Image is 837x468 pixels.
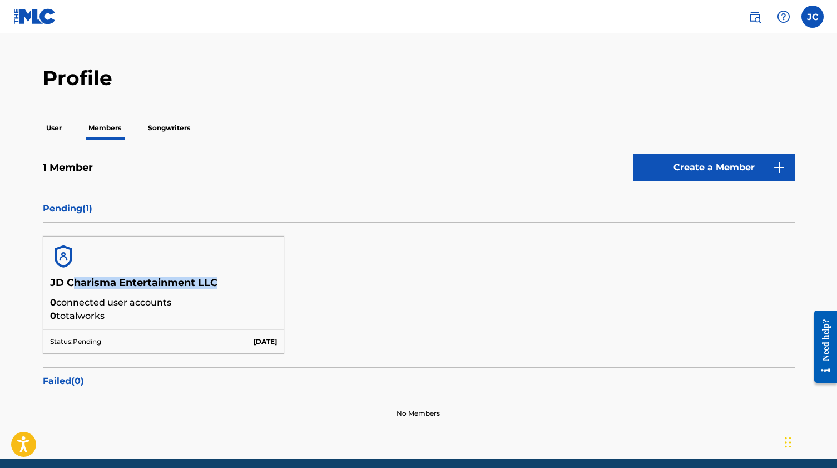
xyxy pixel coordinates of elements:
p: Members [85,116,125,140]
img: MLC Logo [13,8,56,24]
span: 0 [50,297,56,308]
p: Songwriters [145,116,194,140]
iframe: Chat Widget [781,415,837,468]
p: Failed ( 0 ) [43,375,795,388]
img: 9d2ae6d4665cec9f34b9.svg [772,161,786,174]
p: Pending ( 1 ) [43,202,795,215]
h5: 1 Member [43,161,93,174]
a: Create a Member [633,154,795,181]
p: total works [50,309,278,323]
span: 0 [50,311,56,321]
h2: Profile [43,66,795,91]
div: User Menu [801,6,824,28]
h5: JD Charisma Entertainment LLC [50,277,278,296]
img: search [748,10,761,23]
img: help [777,10,790,23]
p: Status: Pending [50,337,101,347]
p: No Members [397,408,440,418]
a: Public Search [744,6,766,28]
p: User [43,116,65,140]
p: [DATE] [254,337,277,347]
p: connected user accounts [50,296,278,309]
div: Drag [785,426,791,459]
iframe: Resource Center [806,300,837,392]
img: account [50,243,77,270]
div: Help [772,6,795,28]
